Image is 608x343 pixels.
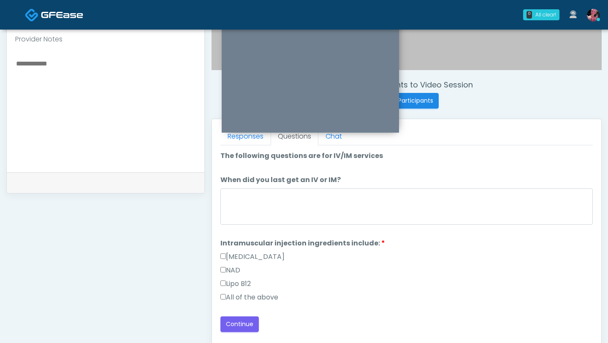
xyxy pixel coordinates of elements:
label: When did you last get an IV or IM? [220,175,341,185]
label: The following questions are for IV/IM services [220,151,383,161]
input: Lipo B12 [220,280,226,286]
input: All of the above [220,294,226,299]
label: [MEDICAL_DATA] [220,252,285,262]
button: Invite Participants [375,93,439,109]
div: Provider Notes [7,29,204,49]
div: All clear! [535,11,556,19]
label: Lipo B12 [220,279,251,289]
input: NAD [220,267,226,272]
a: Questions [271,128,318,145]
a: Docovia [25,1,83,28]
button: Open LiveChat chat widget [7,3,32,29]
input: [MEDICAL_DATA] [220,253,226,259]
img: Docovia [25,8,39,22]
label: All of the above [220,292,278,302]
label: Intramuscular injection ingredients include: [220,238,385,248]
a: Chat [318,128,349,145]
label: NAD [220,265,240,275]
a: 0 All clear! [518,6,565,24]
h4: Invite Participants to Video Session [212,80,602,90]
a: Responses [220,128,271,145]
div: 0 [527,11,532,19]
button: Continue [220,316,259,332]
img: Docovia [41,11,83,19]
img: Lindsey Morgan [587,9,600,22]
